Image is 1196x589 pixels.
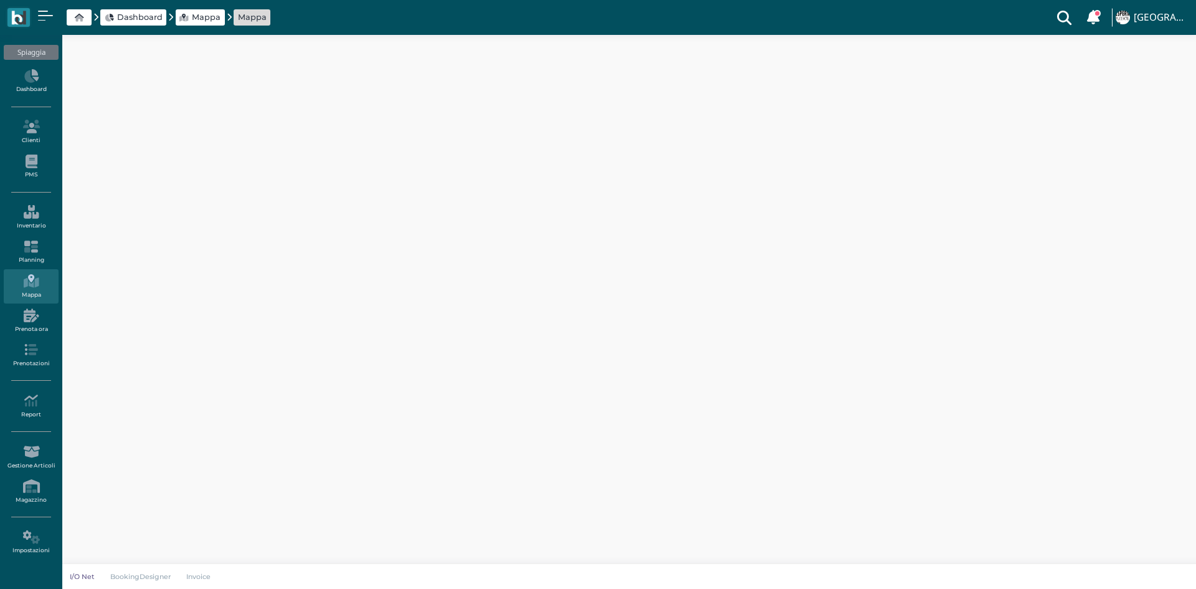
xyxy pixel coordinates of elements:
span: Dashboard [117,11,163,23]
img: ... [1116,11,1129,24]
img: logo [11,11,26,25]
iframe: Help widget launcher [1108,550,1185,578]
a: Mappa [179,11,221,23]
span: Mappa [192,11,221,23]
a: Mappa [238,11,267,23]
a: Dashboard [105,11,163,23]
h4: [GEOGRAPHIC_DATA] [1134,12,1189,23]
a: ... [GEOGRAPHIC_DATA] [1114,2,1189,32]
div: Spiaggia [4,45,58,60]
a: Dashboard [4,64,58,98]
